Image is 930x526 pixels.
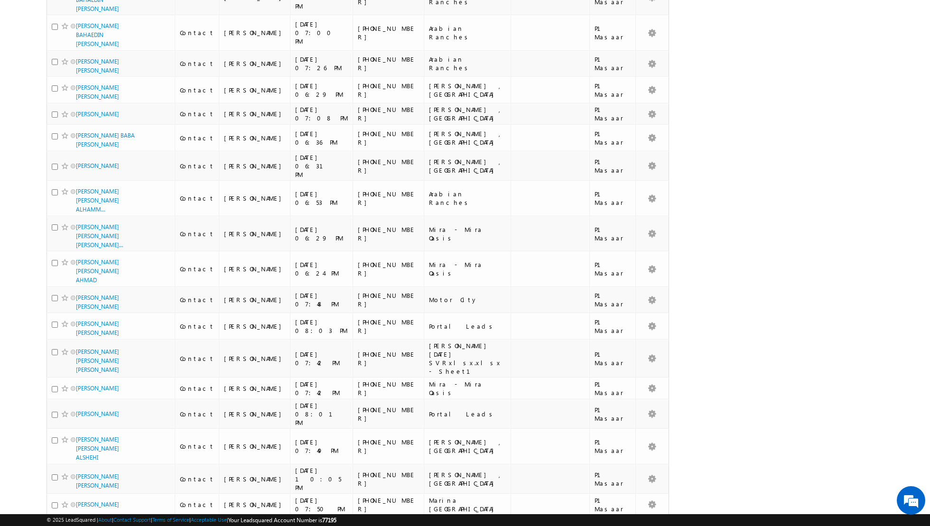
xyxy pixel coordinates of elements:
[180,475,214,483] div: Contact
[595,438,631,455] div: P1 Masaar
[49,50,159,62] div: Chat with us now
[76,58,119,74] a: [PERSON_NAME] [PERSON_NAME]
[224,354,286,363] div: [PERSON_NAME]
[224,110,286,118] div: [PERSON_NAME]
[180,442,214,451] div: Contact
[595,225,631,242] div: P1 Masaar
[595,350,631,367] div: P1 Masaar
[595,471,631,488] div: P1 Masaar
[224,410,286,418] div: [PERSON_NAME]
[358,350,419,367] div: [PHONE_NUMBER]
[224,265,286,273] div: [PERSON_NAME]
[358,129,419,147] div: [PHONE_NUMBER]
[358,496,419,513] div: [PHONE_NUMBER]
[76,410,119,417] a: [PERSON_NAME]
[76,188,119,213] a: [PERSON_NAME] [PERSON_NAME] ALHAMM...
[295,82,348,99] div: [DATE] 06:29 PM
[129,292,172,305] em: Start Chat
[180,295,214,304] div: Contact
[358,105,419,122] div: [PHONE_NUMBER]
[358,406,419,423] div: [PHONE_NUMBER]
[595,157,631,175] div: P1 Masaar
[358,438,419,455] div: [PHONE_NUMBER]
[429,260,506,277] div: Mira - Mira Oasis
[76,223,123,249] a: [PERSON_NAME] [PERSON_NAME] [PERSON_NAME]...
[429,471,506,488] div: [PERSON_NAME] , [GEOGRAPHIC_DATA]
[295,291,348,308] div: [DATE] 07:48 PM
[76,162,119,169] a: [PERSON_NAME]
[76,132,135,148] a: [PERSON_NAME] BABA [PERSON_NAME]
[224,384,286,393] div: [PERSON_NAME]
[16,50,40,62] img: d_60004797649_company_0_60004797649
[358,24,419,41] div: [PHONE_NUMBER]
[46,516,336,525] span: © 2025 LeadSquared | | | | |
[429,190,506,207] div: Arabian Ranches
[180,265,214,273] div: Contact
[295,225,348,242] div: [DATE] 06:29 PM
[595,260,631,277] div: P1 Masaar
[429,410,506,418] div: Portal Leads
[295,20,348,46] div: [DATE] 07:00 PM
[180,194,214,203] div: Contact
[295,318,348,335] div: [DATE] 08:03 PM
[595,318,631,335] div: P1 Masaar
[295,350,348,367] div: [DATE] 07:42 PM
[180,134,214,142] div: Contact
[295,55,348,72] div: [DATE] 07:26 PM
[76,473,119,489] a: [PERSON_NAME] [PERSON_NAME]
[429,225,506,242] div: Mira - Mira Oasis
[295,260,348,277] div: [DATE] 06:24 PM
[358,55,419,72] div: [PHONE_NUMBER]
[595,82,631,99] div: P1 Masaar
[429,82,506,99] div: [PERSON_NAME] , [GEOGRAPHIC_DATA]
[76,348,119,373] a: [PERSON_NAME] [PERSON_NAME] [PERSON_NAME]
[429,55,506,72] div: Arabian Ranches
[152,517,189,523] a: Terms of Service
[358,318,419,335] div: [PHONE_NUMBER]
[595,406,631,423] div: P1 Masaar
[595,291,631,308] div: P1 Masaar
[76,294,119,310] a: [PERSON_NAME] [PERSON_NAME]
[180,110,214,118] div: Contact
[180,354,214,363] div: Contact
[191,517,227,523] a: Acceptable Use
[429,496,506,513] div: Marina [GEOGRAPHIC_DATA]
[180,28,214,37] div: Contact
[295,380,348,397] div: [DATE] 07:42 PM
[295,438,348,455] div: [DATE] 07:49 PM
[429,24,506,41] div: Arabian Ranches
[358,157,419,175] div: [PHONE_NUMBER]
[595,55,631,72] div: P1 Masaar
[295,190,348,207] div: [DATE] 06:53 PM
[224,295,286,304] div: [PERSON_NAME]
[429,380,506,397] div: Mira - Mira Oasis
[76,436,119,461] a: [PERSON_NAME] [PERSON_NAME] ALSHEHI
[224,500,286,509] div: [PERSON_NAME]
[224,28,286,37] div: [PERSON_NAME]
[595,105,631,122] div: P1 Masaar
[295,466,348,492] div: [DATE] 10:05 PM
[295,496,348,513] div: [DATE] 07:50 PM
[180,384,214,393] div: Contact
[224,475,286,483] div: [PERSON_NAME]
[76,22,119,47] a: [PERSON_NAME] BAHAEDIN [PERSON_NAME]
[595,24,631,41] div: P1 Masaar
[358,380,419,397] div: [PHONE_NUMBER]
[76,84,119,100] a: [PERSON_NAME] [PERSON_NAME]
[295,105,348,122] div: [DATE] 07:08 PM
[358,225,419,242] div: [PHONE_NUMBER]
[358,291,419,308] div: [PHONE_NUMBER]
[156,5,178,28] div: Minimize live chat window
[113,517,151,523] a: Contact Support
[358,471,419,488] div: [PHONE_NUMBER]
[180,86,214,94] div: Contact
[224,230,286,238] div: [PERSON_NAME]
[12,88,173,285] textarea: Type your message and hit 'Enter'
[429,129,506,147] div: [PERSON_NAME] , [GEOGRAPHIC_DATA]
[429,157,506,175] div: [PERSON_NAME] , [GEOGRAPHIC_DATA]
[76,320,119,336] a: [PERSON_NAME] [PERSON_NAME]
[429,438,506,455] div: [PERSON_NAME] , [GEOGRAPHIC_DATA]
[295,153,348,179] div: [DATE] 06:31 PM
[429,295,506,304] div: Motor City
[76,501,119,508] a: [PERSON_NAME]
